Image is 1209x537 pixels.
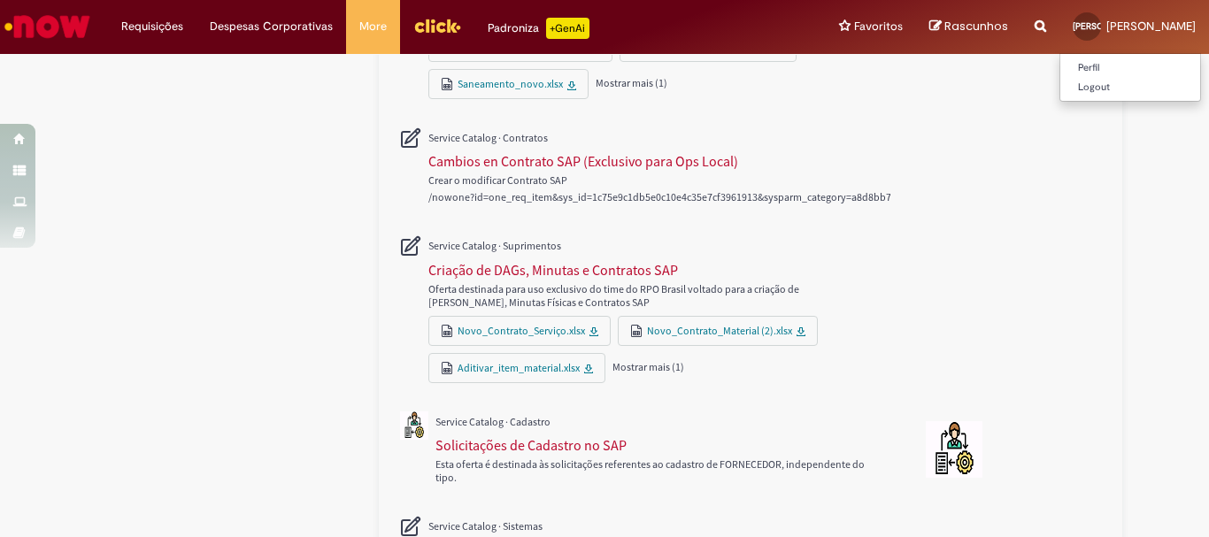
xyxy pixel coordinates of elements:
[1060,58,1200,78] a: Perfil
[1060,78,1200,97] a: Logout
[854,18,903,35] span: Favoritos
[546,18,589,39] p: +GenAi
[944,18,1008,35] span: Rascunhos
[121,18,183,35] span: Requisições
[2,9,93,44] img: ServiceNow
[1106,19,1196,34] span: [PERSON_NAME]
[359,18,387,35] span: More
[1073,20,1142,32] span: [PERSON_NAME]
[929,19,1008,35] a: Rascunhos
[413,12,461,39] img: click_logo_yellow_360x200.png
[488,18,589,39] div: Padroniza
[210,18,333,35] span: Despesas Corporativas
